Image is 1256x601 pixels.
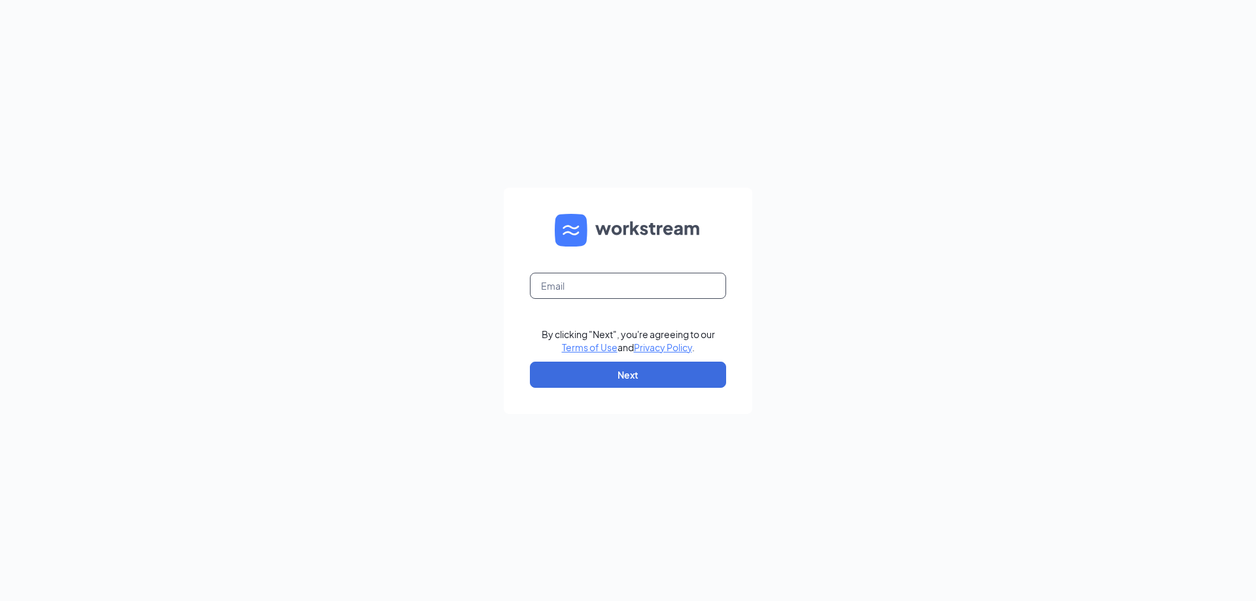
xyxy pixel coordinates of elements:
button: Next [530,362,726,388]
img: WS logo and Workstream text [555,214,701,247]
a: Privacy Policy [634,341,692,353]
a: Terms of Use [562,341,618,353]
div: By clicking "Next", you're agreeing to our and . [542,328,715,354]
input: Email [530,273,726,299]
